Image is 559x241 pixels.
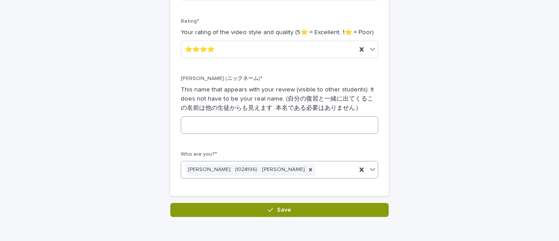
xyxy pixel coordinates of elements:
[181,76,262,81] span: [PERSON_NAME] (ニックネーム)
[181,152,217,157] span: Who are you?
[181,19,199,24] span: Rating
[277,207,291,213] span: Save
[181,28,378,37] p: Your rating of the video style and quality (5⭐️ = Excellent, 1⭐️ = Poor)
[185,45,214,54] span: ⭐️⭐️⭐️⭐️
[181,85,378,112] p: This name that appears with your review (visible to other students). It does not have to be your ...
[170,203,389,217] button: Save
[186,164,306,176] div: [PERSON_NAME] (1024196) [PERSON_NAME]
